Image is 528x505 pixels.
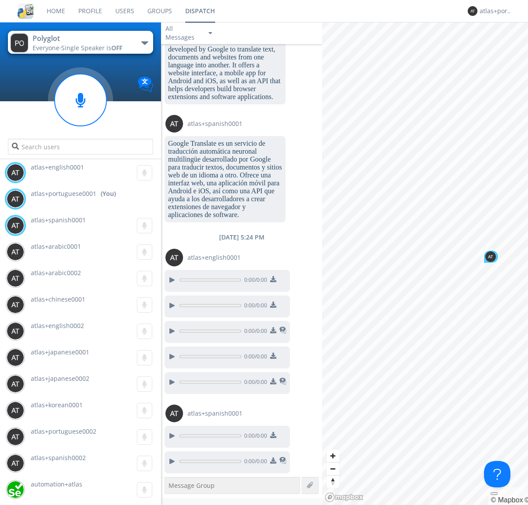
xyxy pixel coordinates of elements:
button: Toggle attribution [491,492,498,495]
img: download media button [270,432,276,438]
span: 0:00 / 0:00 [241,276,267,286]
img: 373638.png [165,405,183,422]
span: 0:00 / 0:00 [241,353,267,362]
img: download media button [270,327,276,333]
img: 373638.png [165,249,183,266]
span: atlas+english0002 [31,321,84,330]
span: atlas+japanese0002 [31,374,89,383]
span: 0:00 / 0:00 [241,457,267,467]
img: 373638.png [7,428,24,446]
img: Translation enabled [138,77,153,92]
img: download media button [270,353,276,359]
img: cddb5a64eb264b2086981ab96f4c1ba7 [18,3,33,19]
img: caret-down-sm.svg [209,32,212,34]
img: 373638.png [7,243,24,261]
span: atlas+portuguese0001 [31,189,96,198]
span: atlas+arabic0001 [31,242,81,251]
div: Map marker [483,250,499,264]
span: atlas+chinese0001 [31,295,85,303]
div: [DATE] 5:24 PM [161,233,322,242]
img: 373638.png [11,33,28,52]
span: 0:00 / 0:00 [241,302,267,311]
div: (You) [101,189,116,198]
span: atlas+english0001 [31,163,84,171]
span: atlas+spanish0001 [187,409,242,418]
button: Zoom in [326,450,339,462]
img: translated-message [279,327,286,334]
span: atlas+portuguese0002 [31,427,96,435]
dc-p: Google Translate es un servicio de traducción automática neuronal multilingüe desarrollado por Go... [168,140,282,219]
img: 373638.png [165,115,183,133]
span: This is a translated message [279,325,286,337]
a: Mapbox logo [325,492,363,502]
img: 373638.png [7,164,24,181]
dc-p: Google Translate is a multilingual neural machine translation service developed by Google to tran... [168,29,282,101]
img: translated-message [279,457,286,464]
span: atlas+spanish0001 [187,119,242,128]
button: PolyglotEveryone·Single Speaker isOFF [8,31,153,54]
span: This is a translated message [279,456,286,467]
img: translated-message [279,378,286,385]
div: Everyone · [33,44,132,52]
div: atlas+portuguese0001 [480,7,513,15]
img: 373638.png [7,375,24,393]
div: All Messages [165,24,201,42]
img: 373638.png [7,217,24,234]
button: Zoom out [326,462,339,475]
span: atlas+arabic0002 [31,269,81,277]
img: 373638.png [7,349,24,366]
span: automation+atlas [31,480,82,488]
iframe: Toggle Customer Support [484,461,510,487]
a: Mapbox [491,496,523,504]
button: Reset bearing to north [326,475,339,488]
img: 373638.png [7,454,24,472]
img: 373638.png [7,322,24,340]
img: 373638.png [7,190,24,208]
span: atlas+english0001 [187,253,241,262]
img: d2d01cd9b4174d08988066c6d424eccd [7,481,24,498]
span: This is a translated message [279,376,286,388]
span: OFF [111,44,122,52]
img: download media button [270,302,276,308]
img: download media button [270,378,276,384]
img: 373638.png [7,269,24,287]
img: download media button [270,276,276,282]
img: download media button [270,457,276,464]
span: 0:00 / 0:00 [241,378,267,388]
span: atlas+spanish0002 [31,453,86,462]
span: 0:00 / 0:00 [241,432,267,442]
span: atlas+japanese0001 [31,348,89,356]
img: 373638.png [7,296,24,313]
div: Polyglot [33,33,132,44]
img: 373638.png [485,251,496,262]
img: 373638.png [468,6,477,16]
span: atlas+spanish0001 [31,216,86,224]
input: Search users [8,139,153,155]
span: 0:00 / 0:00 [241,327,267,337]
img: 373638.png [7,402,24,419]
span: Single Speaker is [61,44,122,52]
span: atlas+korean0001 [31,401,83,409]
